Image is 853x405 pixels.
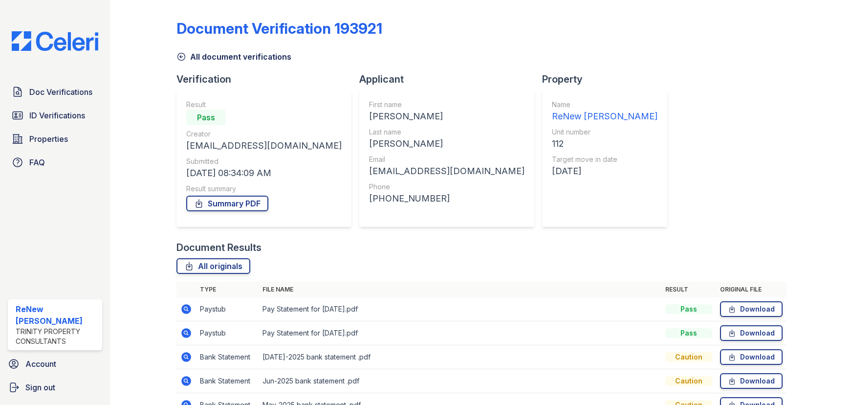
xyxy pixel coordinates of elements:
[259,321,661,345] td: Pay Statement for [DATE].pdf
[196,321,259,345] td: Paystub
[552,137,657,151] div: 112
[176,241,262,254] div: Document Results
[552,155,657,164] div: Target move in date
[552,110,657,123] div: ReNew [PERSON_NAME]
[29,86,92,98] span: Doc Verifications
[196,369,259,393] td: Bank Statement
[186,166,342,180] div: [DATE] 08:34:09 AM
[259,369,661,393] td: Jun-2025 bank statement .pdf
[369,155,525,164] div: Email
[720,301,783,317] a: Download
[176,72,359,86] div: Verification
[186,139,342,153] div: [EMAIL_ADDRESS][DOMAIN_NAME]
[186,110,225,125] div: Pass
[661,282,716,297] th: Result
[665,376,712,386] div: Caution
[369,110,525,123] div: [PERSON_NAME]
[186,157,342,166] div: Submitted
[4,378,106,397] a: Sign out
[25,382,55,393] span: Sign out
[665,352,712,362] div: Caution
[29,157,45,168] span: FAQ
[552,164,657,178] div: [DATE]
[665,304,712,314] div: Pass
[812,366,843,395] iframe: chat widget
[16,303,98,327] div: ReNew [PERSON_NAME]
[359,72,542,86] div: Applicant
[369,100,525,110] div: First name
[186,100,342,110] div: Result
[196,282,259,297] th: Type
[720,373,783,389] a: Download
[8,106,102,125] a: ID Verifications
[542,72,675,86] div: Property
[369,182,525,192] div: Phone
[8,82,102,102] a: Doc Verifications
[196,345,259,369] td: Bank Statement
[176,20,382,37] div: Document Verification 193921
[8,153,102,172] a: FAQ
[29,110,85,121] span: ID Verifications
[369,164,525,178] div: [EMAIL_ADDRESS][DOMAIN_NAME]
[665,328,712,338] div: Pass
[259,345,661,369] td: [DATE]-2025 bank statement .pdf
[552,127,657,137] div: Unit number
[552,100,657,123] a: Name ReNew [PERSON_NAME]
[720,325,783,341] a: Download
[186,196,268,211] a: Summary PDF
[4,31,106,51] img: CE_Logo_Blue-a8612792a0a2168367f1c8372b55b34899dd931a85d93a1a3d3e32e68fde9ad4.png
[16,327,98,346] div: Trinity Property Consultants
[176,51,291,63] a: All document verifications
[369,137,525,151] div: [PERSON_NAME]
[4,354,106,374] a: Account
[196,297,259,321] td: Paystub
[716,282,787,297] th: Original file
[259,282,661,297] th: File name
[176,258,250,274] a: All originals
[25,358,56,370] span: Account
[186,184,342,194] div: Result summary
[552,100,657,110] div: Name
[29,133,68,145] span: Properties
[259,297,661,321] td: Pay Statement for [DATE].pdf
[720,349,783,365] a: Download
[369,192,525,205] div: [PHONE_NUMBER]
[369,127,525,137] div: Last name
[8,129,102,149] a: Properties
[186,129,342,139] div: Creator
